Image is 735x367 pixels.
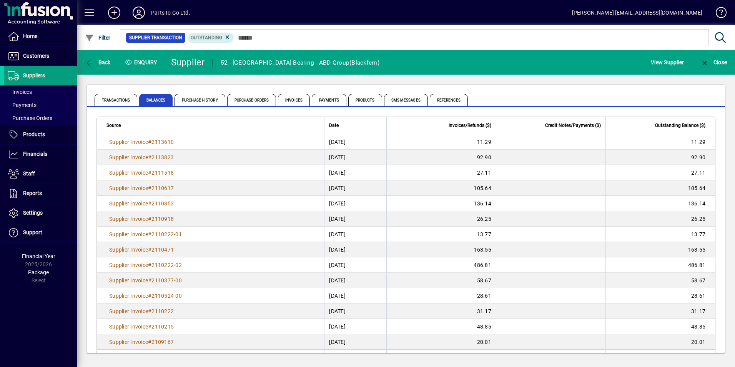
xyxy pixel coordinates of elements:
[148,262,151,268] span: #
[324,196,386,211] td: [DATE]
[329,121,339,130] span: Date
[109,339,148,345] span: Supplier Invoice
[324,180,386,196] td: [DATE]
[188,33,234,43] mat-chip: Outstanding Status: Outstanding
[605,134,715,150] td: 11.29
[710,2,725,27] a: Knowledge Base
[386,165,496,180] td: 27.11
[324,150,386,165] td: [DATE]
[23,53,49,59] span: Customers
[545,121,601,130] span: Credit Notes/Payments ($)
[109,293,148,299] span: Supplier Invoice
[324,134,386,150] td: [DATE]
[324,319,386,334] td: [DATE]
[605,350,715,365] td: 82.80
[22,253,55,259] span: Financial Year
[23,131,45,137] span: Products
[148,139,151,145] span: #
[106,338,176,346] a: Supplier Invoice#2109167
[151,339,174,345] span: 2109167
[605,257,715,273] td: 486.81
[109,324,148,330] span: Supplier Invoice
[151,7,190,19] div: Parts to Go Ltd.
[106,307,176,315] a: Supplier Invoice#2110222
[151,277,182,284] span: 2110377-00
[151,293,182,299] span: 2110524-00
[191,35,222,40] span: Outstanding
[95,94,137,106] span: Transactions
[605,304,715,319] td: 31.17
[605,150,715,165] td: 92.90
[386,196,496,211] td: 136.14
[23,151,47,157] span: Financials
[324,227,386,242] td: [DATE]
[386,150,496,165] td: 92.90
[106,292,185,300] a: Supplier Invoice#2110524-00
[109,139,148,145] span: Supplier Invoice
[106,215,176,223] a: Supplier Invoice#2110918
[348,94,382,106] span: Products
[386,304,496,319] td: 31.17
[278,94,310,106] span: Invoices
[649,55,686,69] button: View Supplier
[4,112,77,125] a: Purchase Orders
[384,94,428,106] span: SMS Messages
[698,55,729,69] button: Close
[572,7,702,19] div: [PERSON_NAME] [EMAIL_ADDRESS][DOMAIN_NAME]
[151,231,182,237] span: 2110222-01
[386,319,496,334] td: 48.85
[324,273,386,288] td: [DATE]
[106,153,176,162] a: Supplier Invoice#2113823
[386,257,496,273] td: 486.81
[148,277,151,284] span: #
[148,200,151,207] span: #
[655,121,705,130] span: Outstanding Balance ($)
[8,115,52,121] span: Purchase Orders
[692,55,735,69] app-page-header-button: Close enquiry
[386,180,496,196] td: 105.64
[148,216,151,222] span: #
[4,85,77,98] a: Invoices
[151,247,174,253] span: 2110471
[148,339,151,345] span: #
[106,322,176,331] a: Supplier Invoice#2110215
[329,121,382,130] div: Date
[324,242,386,257] td: [DATE]
[151,154,174,160] span: 2113823
[106,184,176,192] a: Supplier Invoice#2110617
[28,269,49,275] span: Package
[109,308,148,314] span: Supplier Invoice
[605,180,715,196] td: 105.64
[8,89,32,95] span: Invoices
[106,245,176,254] a: Supplier Invoice#2110471
[109,185,148,191] span: Supplier Invoice
[4,47,77,66] a: Customers
[312,94,346,106] span: Payments
[106,230,185,239] a: Supplier Invoice#2110222-01
[85,59,111,65] span: Back
[148,185,151,191] span: #
[109,216,148,222] span: Supplier Invoice
[83,31,113,45] button: Filter
[148,324,151,330] span: #
[651,56,684,68] span: View Supplier
[148,170,151,176] span: #
[324,350,386,365] td: [DATE]
[77,55,119,69] app-page-header-button: Back
[386,350,496,365] td: 82.80
[4,125,77,144] a: Products
[151,216,174,222] span: 2110918
[106,168,176,177] a: Supplier Invoice#2111518
[106,261,185,269] a: Supplier Invoice#2110222-02
[324,334,386,350] td: [DATE]
[85,35,111,41] span: Filter
[386,211,496,227] td: 26.25
[4,27,77,46] a: Home
[4,184,77,203] a: Reports
[386,134,496,150] td: 11.29
[151,308,174,314] span: 2110222
[126,6,151,20] button: Profile
[151,170,174,176] span: 2111518
[4,98,77,112] a: Payments
[109,247,148,253] span: Supplier Invoice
